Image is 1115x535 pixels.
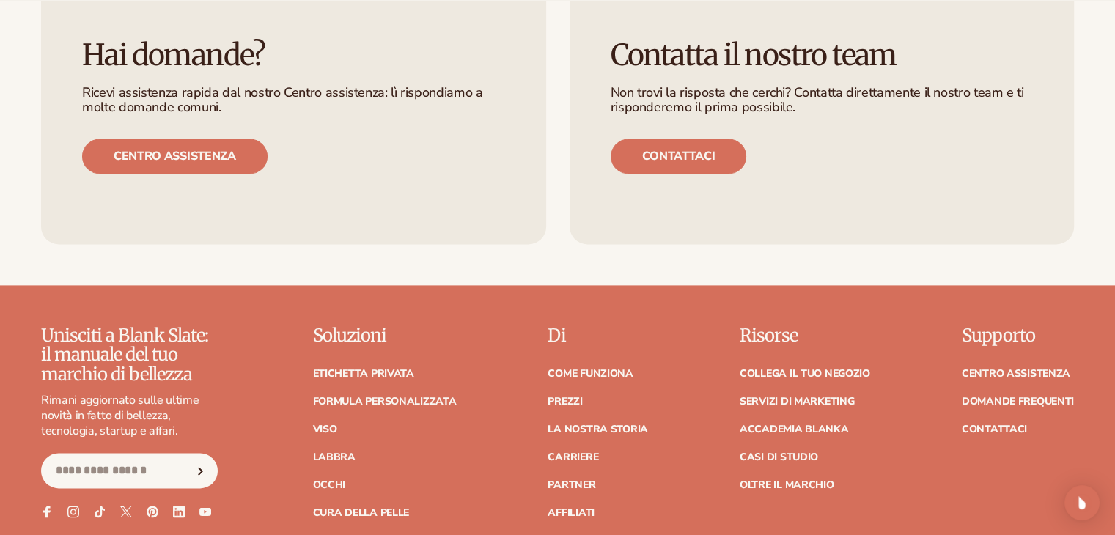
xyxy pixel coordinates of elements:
[548,478,595,492] font: Partner
[548,452,598,462] a: Carriere
[962,424,1027,435] a: Contattaci
[548,422,648,436] font: La nostra storia
[962,396,1074,407] a: Domande frequenti
[313,369,414,379] a: Etichetta privata
[548,369,633,379] a: Come funziona
[740,424,849,435] a: Accademia Blanka
[962,422,1027,436] font: Contattaci
[548,480,595,490] a: Partner
[740,394,854,408] font: Servizi di marketing
[41,392,199,439] font: Rimani aggiornato sulle ultime novità in fatto di bellezza, tecnologia, startup e affari.
[548,450,598,464] font: Carriere
[548,396,582,407] a: Prezzi
[313,506,410,520] font: Cura della pelle
[82,139,268,174] a: Centro assistenza
[740,369,870,379] a: Collega il tuo negozio
[82,84,482,116] font: Ricevi assistenza rapida dal nostro Centro assistenza: lì rispondiamo a molte domande comuni.
[548,508,594,518] a: Affiliati
[740,324,798,347] font: Risorse
[313,394,457,408] font: Formula personalizzata
[548,394,582,408] font: Prezzi
[548,366,633,380] font: Come funziona
[740,422,849,436] font: Accademia Blanka
[313,478,346,492] font: Occhi
[962,366,1070,380] font: Centro assistenza
[313,480,346,490] a: Occhi
[611,139,747,174] a: Contattaci
[313,450,356,464] font: Labbra
[740,478,834,492] font: Oltre il marchio
[313,366,414,380] font: Etichetta privata
[185,453,217,488] button: Iscriviti
[740,452,818,462] a: Casi di studio
[740,396,854,407] a: Servizi di marketing
[548,324,565,347] font: Di
[740,366,870,380] font: Collega il tuo negozio
[114,148,236,164] font: Centro assistenza
[962,324,1035,347] font: Supporto
[611,37,897,73] font: Contatta il nostro team
[41,324,208,385] font: Unisciti a Blank Slate: il manuale del tuo marchio di bellezza
[313,396,457,407] a: Formula personalizzata
[82,37,265,73] font: Hai domande?
[611,84,1024,116] font: Non trovi la risposta che cerchi? Contatta direttamente il nostro team e ti risponderemo il prima...
[642,148,715,164] font: Contattaci
[313,424,337,435] a: Viso
[548,506,594,520] font: Affiliati
[313,324,386,347] font: Soluzioni
[313,452,356,462] a: Labbra
[313,508,410,518] a: Cura della pelle
[740,450,818,464] font: Casi di studio
[548,424,648,435] a: La nostra storia
[313,422,337,436] font: Viso
[1064,485,1100,520] div: Open Intercom Messenger
[962,394,1074,408] font: Domande frequenti
[962,369,1070,379] a: Centro assistenza
[740,480,834,490] a: Oltre il marchio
